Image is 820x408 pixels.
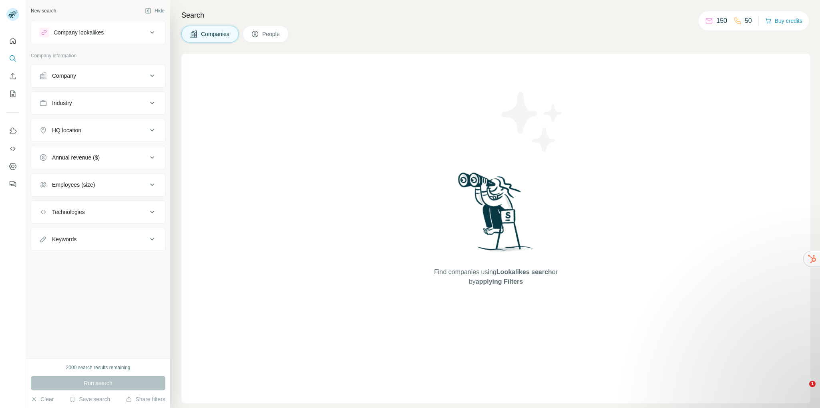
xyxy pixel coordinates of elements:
[476,278,523,285] span: applying Filters
[139,5,170,17] button: Hide
[52,235,76,243] div: Keywords
[432,267,560,287] span: Find companies using or by
[6,177,19,191] button: Feedback
[66,364,131,371] div: 2000 search results remaining
[31,66,165,85] button: Company
[6,69,19,83] button: Enrich CSV
[809,381,816,387] span: 1
[6,141,19,156] button: Use Surfe API
[31,175,165,194] button: Employees (size)
[31,395,54,403] button: Clear
[6,124,19,138] button: Use Surfe on LinkedIn
[52,181,95,189] div: Employees (size)
[52,72,76,80] div: Company
[765,15,802,26] button: Buy credits
[126,395,165,403] button: Share filters
[31,230,165,249] button: Keywords
[52,208,85,216] div: Technologies
[716,16,727,26] p: 150
[52,126,81,134] div: HQ location
[6,51,19,66] button: Search
[745,16,752,26] p: 50
[793,381,812,400] iframe: Intercom live chat
[201,30,230,38] span: Companies
[454,170,538,260] img: Surfe Illustration - Woman searching with binoculars
[31,148,165,167] button: Annual revenue ($)
[31,93,165,113] button: Industry
[31,23,165,42] button: Company lookalikes
[52,99,72,107] div: Industry
[69,395,110,403] button: Save search
[31,121,165,140] button: HQ location
[262,30,281,38] span: People
[181,10,810,21] h4: Search
[54,28,104,36] div: Company lookalikes
[52,154,100,162] div: Annual revenue ($)
[496,269,552,275] span: Lookalikes search
[31,202,165,222] button: Technologies
[496,86,568,158] img: Surfe Illustration - Stars
[6,34,19,48] button: Quick start
[6,87,19,101] button: My lists
[31,52,165,59] p: Company information
[6,159,19,174] button: Dashboard
[31,7,56,14] div: New search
